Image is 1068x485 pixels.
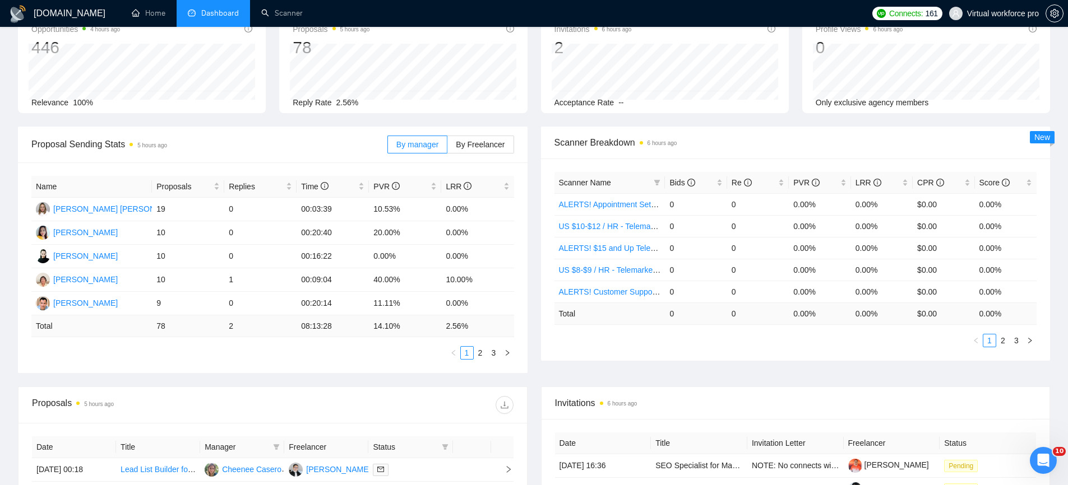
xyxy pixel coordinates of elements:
time: 4 hours ago [90,26,120,32]
a: CCCheenee Casero [205,464,281,473]
a: US $10-$12 / HR - Telemarketing [559,222,674,231]
img: SP [36,226,50,240]
a: US $8-$9 / HR - Telemarketing [559,265,665,274]
th: Freelancer [844,432,940,454]
a: LB[PERSON_NAME] [PERSON_NAME] [289,464,437,473]
span: Acceptance Rate [554,98,614,107]
th: Date [32,436,116,458]
span: Proposals [156,180,211,193]
span: Bids [669,178,695,187]
a: J[PERSON_NAME] [36,298,118,307]
span: Profile Views [816,22,903,36]
td: 0 [727,259,789,281]
span: Proposals [293,22,369,36]
td: 14.10 % [369,315,441,337]
td: $0.00 [913,193,974,215]
td: 0 [224,292,297,315]
td: 0.00 % [851,302,913,324]
td: 2 [224,315,297,337]
td: 00:09:04 [297,268,369,292]
td: Total [31,315,152,337]
th: Title [116,436,200,458]
span: Connects: [889,7,923,20]
a: CR[PERSON_NAME] [PERSON_NAME] [36,204,184,213]
span: Manager [205,441,269,453]
span: Status [373,441,437,453]
a: ALERTS! Appointment Setting or Cold Calling [559,200,718,209]
span: Proposal Sending Stats [31,137,387,151]
span: filter [654,179,660,186]
td: 0 [224,245,297,268]
img: logo [9,5,27,23]
td: 08:13:28 [297,315,369,337]
span: left [450,349,457,356]
div: [PERSON_NAME] [53,297,118,309]
button: left [447,346,460,360]
span: user [952,10,960,17]
td: 10 [152,221,224,245]
th: Status [940,432,1036,454]
th: Manager [200,436,284,458]
td: 0 [665,237,727,259]
td: 0 [727,215,789,237]
a: JA[PERSON_NAME] [36,274,118,283]
span: filter [271,439,282,455]
td: 0 [727,302,789,324]
span: Only exclusive agency members [816,98,929,107]
td: $0.00 [913,281,974,302]
td: 0 [224,221,297,245]
td: Total [554,302,665,324]
td: 10.53% [369,198,441,221]
a: 1 [461,347,473,359]
td: 0.00% [441,292,514,315]
time: 5 hours ago [340,26,370,32]
td: 0 [665,215,727,237]
li: Next Page [1023,334,1037,347]
th: Title [651,432,747,454]
td: 0.00% [975,259,1037,281]
td: 0.00% [789,193,850,215]
span: Relevance [31,98,68,107]
td: 0.00% [975,237,1037,259]
li: 1 [460,346,474,360]
span: info-circle [873,179,881,186]
td: 10 [152,245,224,268]
td: 00:20:40 [297,221,369,245]
div: Cheenee Casero [222,463,281,475]
th: Freelancer [284,436,368,458]
a: homeHome [132,8,165,18]
span: Re [732,178,752,187]
td: 0 [665,281,727,302]
td: 00:16:22 [297,245,369,268]
span: download [496,400,513,409]
span: info-circle [1002,179,1010,186]
span: Scanner Name [559,178,611,187]
td: $0.00 [913,259,974,281]
td: 0.00% [975,193,1037,215]
span: CPR [917,178,944,187]
a: 3 [488,347,500,359]
span: info-circle [936,179,944,186]
span: LRR [446,182,471,191]
span: 100% [73,98,93,107]
li: 2 [996,334,1010,347]
img: LB [289,463,303,477]
span: filter [442,444,449,450]
td: 0.00% [851,215,913,237]
span: info-circle [1029,25,1037,32]
td: 2.56 % [441,315,514,337]
td: 1 [224,268,297,292]
img: upwork-logo.png [877,9,886,18]
button: left [969,334,983,347]
a: searchScanner [261,8,303,18]
td: 0 [665,302,727,324]
span: info-circle [812,179,820,186]
span: filter [273,444,280,450]
td: $ 0.00 [913,302,974,324]
span: LRR [856,178,881,187]
td: 10.00% [441,268,514,292]
li: Previous Page [969,334,983,347]
td: 10 [152,268,224,292]
span: New [1034,133,1050,142]
span: info-circle [392,182,400,190]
